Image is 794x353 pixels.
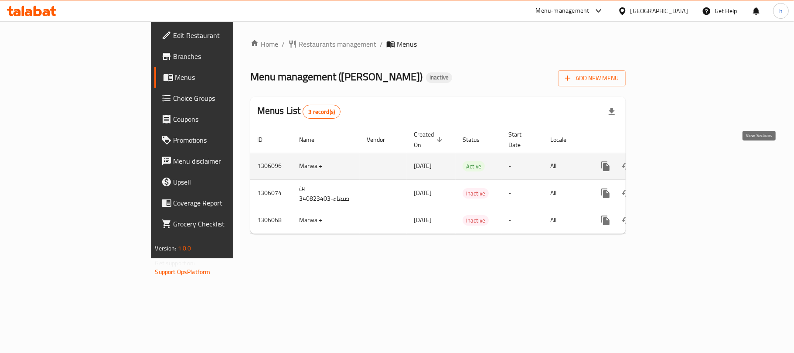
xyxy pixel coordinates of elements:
[155,266,211,278] a: Support.OpsPlatform
[779,6,783,16] span: h
[426,72,452,83] div: Inactive
[463,134,491,145] span: Status
[257,104,341,119] h2: Menus List
[154,67,283,88] a: Menus
[154,46,283,67] a: Branches
[250,39,626,49] nav: breadcrumb
[154,25,283,46] a: Edit Restaurant
[414,160,432,171] span: [DATE]
[292,179,360,207] td: بن صنعاء-340823403
[543,153,588,179] td: All
[565,73,619,84] span: Add New Menu
[155,243,177,254] span: Version:
[174,51,276,62] span: Branches
[178,243,191,254] span: 1.0.0
[595,156,616,177] button: more
[154,151,283,171] a: Menu disclaimer
[367,134,396,145] span: Vendor
[463,188,489,199] span: Inactive
[174,219,276,229] span: Grocery Checklist
[595,183,616,204] button: more
[616,210,637,231] button: Change Status
[174,114,276,124] span: Coupons
[155,257,195,269] span: Get support on:
[174,156,276,166] span: Menu disclaimer
[616,183,637,204] button: Change Status
[601,101,622,122] div: Export file
[292,207,360,233] td: Marwa +
[463,216,489,226] span: Inactive
[175,72,276,82] span: Menus
[303,105,341,119] div: Total records count
[154,192,283,213] a: Coverage Report
[501,207,543,233] td: -
[380,39,383,49] li: /
[501,153,543,179] td: -
[550,134,578,145] span: Locale
[630,6,688,16] div: [GEOGRAPHIC_DATA]
[174,30,276,41] span: Edit Restaurant
[174,135,276,145] span: Promotions
[501,179,543,207] td: -
[174,198,276,208] span: Coverage Report
[154,130,283,151] a: Promotions
[414,129,445,150] span: Created On
[558,70,626,86] button: Add New Menu
[588,127,686,153] th: Actions
[595,210,616,231] button: more
[288,39,376,49] a: Restaurants management
[303,108,340,116] span: 3 record(s)
[414,187,432,199] span: [DATE]
[154,88,283,109] a: Choice Groups
[250,67,423,86] span: Menu management ( [PERSON_NAME] )
[463,161,485,171] span: Active
[508,129,533,150] span: Start Date
[426,74,452,81] span: Inactive
[174,93,276,103] span: Choice Groups
[174,177,276,187] span: Upsell
[536,6,590,16] div: Menu-management
[257,134,274,145] span: ID
[543,207,588,233] td: All
[299,134,326,145] span: Name
[543,179,588,207] td: All
[154,109,283,130] a: Coupons
[299,39,376,49] span: Restaurants management
[292,153,360,179] td: Marwa +
[154,171,283,192] a: Upsell
[250,127,686,234] table: enhanced table
[154,213,283,234] a: Grocery Checklist
[397,39,417,49] span: Menus
[414,214,432,226] span: [DATE]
